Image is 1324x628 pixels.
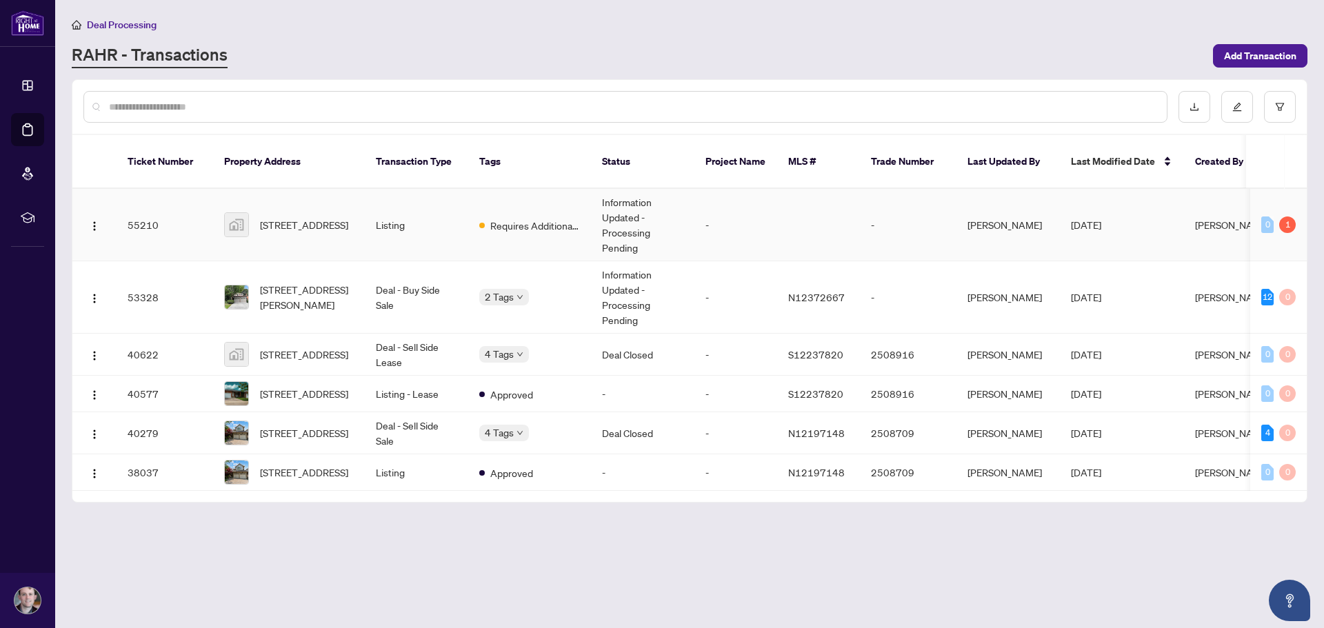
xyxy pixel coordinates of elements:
[516,351,523,358] span: down
[1195,387,1270,400] span: [PERSON_NAME]
[365,334,468,376] td: Deal - Sell Side Lease
[788,291,845,303] span: N12372667
[777,135,860,189] th: MLS #
[1261,385,1274,402] div: 0
[260,465,348,480] span: [STREET_ADDRESS]
[1261,425,1274,441] div: 4
[225,421,248,445] img: thumbnail-img
[72,43,228,68] a: RAHR - Transactions
[260,425,348,440] span: [STREET_ADDRESS]
[1071,466,1101,478] span: [DATE]
[860,334,956,376] td: 2508916
[225,285,248,309] img: thumbnail-img
[1071,387,1101,400] span: [DATE]
[1071,219,1101,231] span: [DATE]
[1261,216,1274,233] div: 0
[485,346,514,362] span: 4 Tags
[788,348,843,361] span: S12237820
[117,376,213,412] td: 40577
[260,347,348,362] span: [STREET_ADDRESS]
[1221,91,1253,123] button: edit
[490,465,533,480] span: Approved
[516,429,523,436] span: down
[694,261,777,334] td: -
[260,386,348,401] span: [STREET_ADDRESS]
[956,189,1060,261] td: [PERSON_NAME]
[225,213,248,236] img: thumbnail-img
[83,461,106,483] button: Logo
[1184,135,1267,189] th: Created By
[117,189,213,261] td: 55210
[591,376,694,412] td: -
[1195,466,1270,478] span: [PERSON_NAME]
[1195,291,1270,303] span: [PERSON_NAME]
[1195,219,1270,231] span: [PERSON_NAME]
[1279,425,1296,441] div: 0
[1060,135,1184,189] th: Last Modified Date
[11,10,44,36] img: logo
[260,217,348,232] span: [STREET_ADDRESS]
[83,343,106,365] button: Logo
[89,389,100,401] img: Logo
[365,135,468,189] th: Transaction Type
[365,189,468,261] td: Listing
[788,427,845,439] span: N12197148
[14,587,41,614] img: Profile Icon
[89,429,100,440] img: Logo
[1071,291,1101,303] span: [DATE]
[956,454,1060,491] td: [PERSON_NAME]
[694,135,777,189] th: Project Name
[117,261,213,334] td: 53328
[72,20,81,30] span: home
[788,466,845,478] span: N12197148
[1261,464,1274,480] div: 0
[83,383,106,405] button: Logo
[956,261,1060,334] td: [PERSON_NAME]
[860,376,956,412] td: 2508916
[1195,427,1270,439] span: [PERSON_NAME]
[83,286,106,308] button: Logo
[485,425,514,440] span: 4 Tags
[260,282,354,312] span: [STREET_ADDRESS][PERSON_NAME]
[1178,91,1210,123] button: download
[1071,348,1101,361] span: [DATE]
[1071,154,1155,169] span: Last Modified Date
[1279,385,1296,402] div: 0
[591,334,694,376] td: Deal Closed
[225,460,248,484] img: thumbnail-img
[89,468,100,479] img: Logo
[694,454,777,491] td: -
[365,454,468,491] td: Listing
[468,135,591,189] th: Tags
[516,294,523,301] span: down
[87,19,157,31] span: Deal Processing
[89,221,100,232] img: Logo
[83,214,106,236] button: Logo
[694,412,777,454] td: -
[1232,102,1242,112] span: edit
[1071,427,1101,439] span: [DATE]
[1279,346,1296,363] div: 0
[117,412,213,454] td: 40279
[1195,348,1270,361] span: [PERSON_NAME]
[591,454,694,491] td: -
[1279,289,1296,305] div: 0
[117,135,213,189] th: Ticket Number
[365,376,468,412] td: Listing - Lease
[694,189,777,261] td: -
[1279,464,1296,480] div: 0
[490,387,533,402] span: Approved
[83,422,106,444] button: Logo
[591,261,694,334] td: Information Updated - Processing Pending
[956,334,1060,376] td: [PERSON_NAME]
[956,376,1060,412] td: [PERSON_NAME]
[225,343,248,366] img: thumbnail-img
[860,189,956,261] td: -
[365,261,468,334] td: Deal - Buy Side Sale
[591,412,694,454] td: Deal Closed
[1261,346,1274,363] div: 0
[860,261,956,334] td: -
[485,289,514,305] span: 2 Tags
[956,412,1060,454] td: [PERSON_NAME]
[1190,102,1199,112] span: download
